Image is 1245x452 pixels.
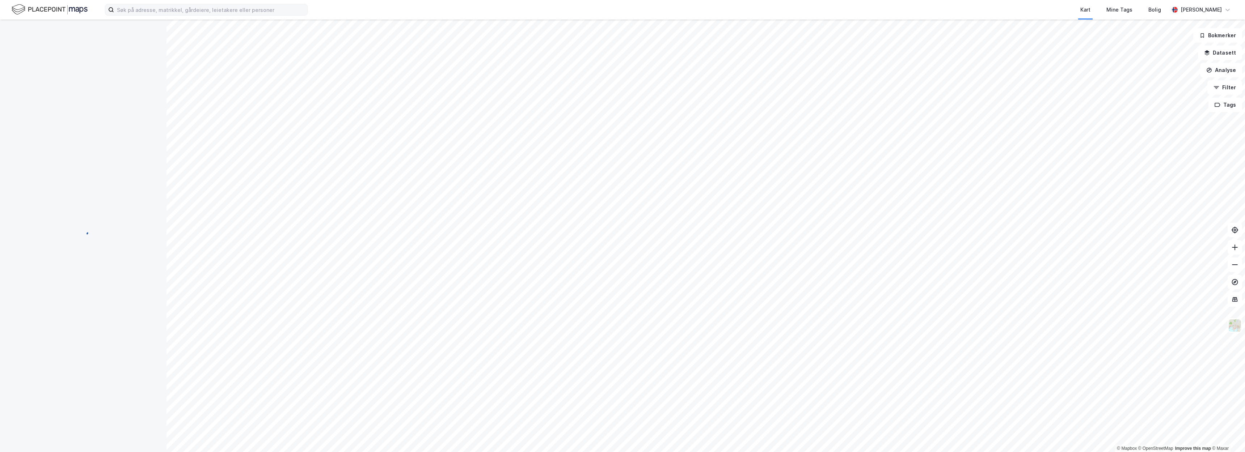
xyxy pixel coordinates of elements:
[1106,5,1132,14] div: Mine Tags
[1200,63,1242,77] button: Analyse
[1228,319,1242,332] img: Z
[77,226,89,237] img: spinner.a6d8c91a73a9ac5275cf975e30b51cfb.svg
[1138,446,1173,451] a: OpenStreetMap
[114,4,307,15] input: Søk på adresse, matrikkel, gårdeiere, leietakere eller personer
[1148,5,1161,14] div: Bolig
[1117,446,1137,451] a: Mapbox
[1208,98,1242,112] button: Tags
[1193,28,1242,43] button: Bokmerker
[1207,80,1242,95] button: Filter
[1080,5,1090,14] div: Kart
[1175,446,1211,451] a: Improve this map
[1209,417,1245,452] iframe: Chat Widget
[1181,5,1222,14] div: [PERSON_NAME]
[1209,417,1245,452] div: Kontrollprogram for chat
[1198,46,1242,60] button: Datasett
[12,3,88,16] img: logo.f888ab2527a4732fd821a326f86c7f29.svg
